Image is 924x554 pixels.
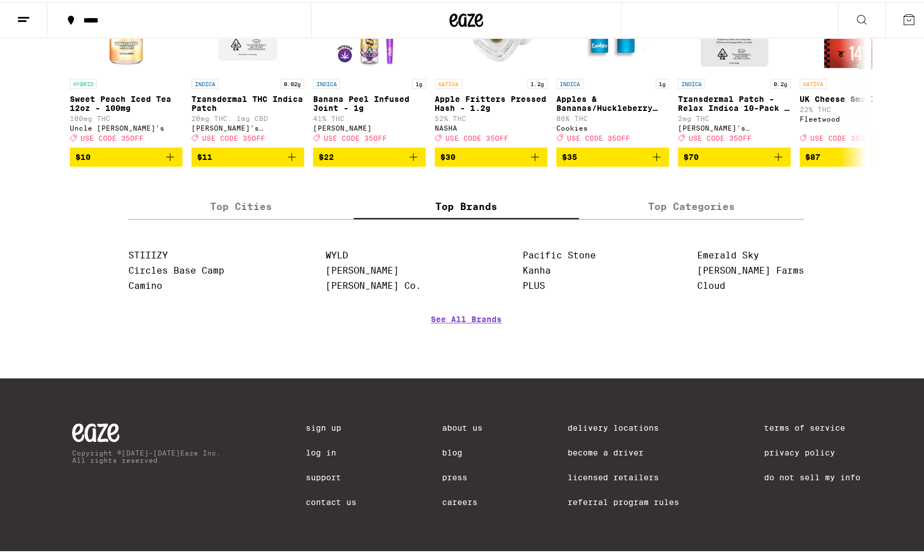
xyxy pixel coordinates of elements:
[697,278,725,289] a: Cloud
[72,447,221,462] p: Copyright © [DATE]-[DATE] Eaze Inc. All rights reserved.
[435,145,547,164] button: Add to bag
[325,248,348,258] a: WYLD
[70,113,182,120] p: 100mg THC
[445,132,508,140] span: USE CODE 35OFF
[191,113,304,120] p: 20mg THC: 1mg CBD
[313,145,426,164] button: Add to bag
[191,145,304,164] button: Add to bag
[523,248,596,258] a: Pacific Stone
[128,278,162,289] a: Camino
[191,122,304,129] div: [PERSON_NAME]'s Medicinals
[313,122,426,129] div: [PERSON_NAME]
[319,150,334,159] span: $22
[568,421,679,430] a: Delivery Locations
[128,193,804,217] div: tabs
[191,92,304,110] p: Transdermal THC Indica Patch
[697,263,804,274] a: [PERSON_NAME] Farms
[805,150,820,159] span: $87
[684,150,699,159] span: $70
[764,421,860,430] a: Terms of Service
[810,132,873,140] span: USE CODE 35OFF
[202,132,265,140] span: USE CODE 35OFF
[568,446,679,455] a: Become a Driver
[306,471,356,480] a: Support
[354,193,579,217] label: Top Brands
[800,77,827,87] p: SATIVA
[567,132,630,140] span: USE CODE 35OFF
[568,495,679,504] a: Referral Program Rules
[800,145,912,164] button: Add to bag
[306,446,356,455] a: Log In
[442,495,483,504] a: Careers
[81,132,144,140] span: USE CODE 35OFF
[313,77,340,87] p: INDICA
[556,77,583,87] p: INDICA
[75,150,91,159] span: $10
[280,77,304,87] p: 0.02g
[655,77,669,87] p: 1g
[435,92,547,110] p: Apple Fritters Pressed Hash - 1.2g
[128,248,168,258] a: STIIIZY
[689,132,752,140] span: USE CODE 35OFF
[556,122,669,129] div: Cookies
[435,122,547,129] div: NASHA
[435,113,547,120] p: 52% THC
[313,92,426,110] p: Banana Peel Infused Joint - 1g
[70,92,182,110] p: Sweet Peach Iced Tea 12oz - 100mg
[770,77,791,87] p: 0.2g
[70,122,182,129] div: Uncle [PERSON_NAME]'s
[764,446,860,455] a: Privacy Policy
[325,263,399,274] a: [PERSON_NAME]
[800,104,912,111] p: 22% THC
[678,113,791,120] p: 2mg THC
[197,150,212,159] span: $11
[579,193,804,217] label: Top Categories
[678,145,791,164] button: Add to bag
[527,77,547,87] p: 1.2g
[70,145,182,164] button: Add to bag
[440,150,456,159] span: $30
[306,421,356,430] a: Sign Up
[128,263,224,274] a: Circles Base Camp
[25,8,48,18] span: Help
[556,145,669,164] button: Add to bag
[523,278,545,289] a: PLUS
[191,77,218,87] p: INDICA
[556,92,669,110] p: Apples & Bananas/Huckleberry Gelato 3 in 1 AIO - 1g
[764,471,860,480] a: Do Not Sell My Info
[324,132,387,140] span: USE CODE 35OFF
[128,193,354,217] label: Top Cities
[562,150,577,159] span: $35
[678,77,705,87] p: INDICA
[568,471,679,480] a: Licensed Retailers
[435,77,462,87] p: SATIVA
[800,92,912,101] p: UK Cheese Smalls - 14g
[678,122,791,129] div: [PERSON_NAME]'s Medicinals
[442,446,483,455] a: Blog
[442,471,483,480] a: Press
[412,77,426,87] p: 1g
[556,113,669,120] p: 86% THC
[313,113,426,120] p: 41% THC
[431,312,502,354] a: See All Brands
[800,113,912,120] div: Fleetwood
[678,92,791,110] p: Transdermal Patch - Relax Indica 10-Pack - 200mg
[325,278,421,289] a: [PERSON_NAME] Co.
[70,77,97,87] p: HYBRID
[523,263,551,274] a: Kanha
[306,495,356,504] a: Contact Us
[697,248,759,258] a: Emerald Sky
[442,421,483,430] a: About Us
